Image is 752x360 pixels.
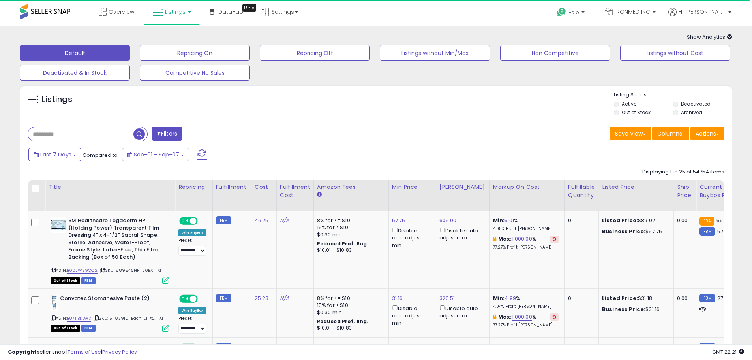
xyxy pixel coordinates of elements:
[255,343,267,351] a: 81.52
[81,325,96,332] span: FBM
[317,183,385,191] div: Amazon Fees
[602,228,645,235] b: Business Price:
[134,151,179,158] span: Sep-01 - Sep-07
[493,343,505,351] b: Min:
[178,307,206,314] div: Win BuyBox
[489,180,564,211] th: The percentage added to the cost of goods (COGS) that forms the calculator for Min & Max prices.
[51,344,59,360] img: 319ys4nyArL._SL40_.jpg
[140,45,250,61] button: Repricing On
[197,296,209,302] span: OFF
[498,235,512,243] b: Max:
[699,183,740,200] div: Current Buybox Price
[280,183,310,200] div: Fulfillment Cost
[260,45,370,61] button: Repricing Off
[392,304,430,327] div: Disable auto adjust min
[242,4,256,12] div: Tooltip anchor
[642,168,724,176] div: Displaying 1 to 25 of 54754 items
[712,348,744,356] span: 2025-09-15 22:21 GMT
[51,217,66,233] img: 51wfXM++53L._SL40_.jpg
[610,127,651,140] button: Save View
[681,100,711,107] label: Deactivated
[20,65,130,81] button: Deactivated & In Stock
[165,8,186,16] span: Listings
[512,313,532,321] a: 1,000.00
[255,217,269,224] a: 46.75
[652,127,689,140] button: Columns
[668,8,731,26] a: Hi [PERSON_NAME]
[557,7,566,17] i: Get Help
[216,343,231,351] small: FBM
[602,294,638,302] b: Listed Price:
[677,295,690,302] div: 0.00
[180,218,190,224] span: ON
[380,45,490,61] button: Listings without Min/Max
[504,294,516,302] a: 4.99
[317,318,369,325] b: Reduced Prof. Rng.
[178,316,206,334] div: Preset:
[568,9,579,16] span: Help
[493,226,559,232] p: 4.05% Profit [PERSON_NAME]
[317,231,383,238] div: $0.30 min
[60,295,156,304] b: Convatec Stomahesive Paste (2)
[657,130,682,138] span: Columns
[68,217,164,263] b: 3M Healthcare Tegaderm HP (Holding Power) Transparent Film Dressing 4" x 4-1/2" Sacral Shape, Ste...
[439,304,484,319] div: Disable auto adjust max
[602,217,638,224] b: Listed Price:
[8,349,137,356] div: seller snap | |
[67,267,98,274] a: B00JWS9QO2
[699,217,714,226] small: FBA
[602,306,668,313] div: $31.16
[83,151,119,159] span: Compared to:
[178,183,209,191] div: Repricing
[699,227,715,236] small: FBM
[51,295,58,311] img: 41+Mn7yIEfL._SL40_.jpg
[493,322,559,328] p: 77.27% Profit [PERSON_NAME]
[280,343,289,351] a: N/A
[677,217,690,224] div: 0.00
[493,236,559,250] div: %
[40,151,71,158] span: Last 7 Days
[81,277,96,284] span: FBM
[67,315,91,322] a: B0711BKLWX
[152,127,182,141] button: Filters
[512,235,532,243] a: 1,000.00
[493,313,559,328] div: %
[439,343,460,351] a: 1,054.96
[178,238,206,256] div: Preset:
[317,247,383,254] div: $10.01 - $10.83
[317,224,383,231] div: 15% for > $10
[504,217,514,224] a: 5.01
[102,348,137,356] a: Privacy Policy
[500,45,610,61] button: Non Competitive
[216,294,231,302] small: FBM
[568,295,593,302] div: 0
[122,148,189,161] button: Sep-01 - Sep-07
[68,348,101,356] a: Terms of Use
[49,183,172,191] div: Title
[317,302,383,309] div: 15% for > $10
[568,344,593,351] div: 26
[681,109,702,116] label: Archived
[504,343,516,351] a: 5.00
[218,8,243,16] span: DataHub
[716,217,729,224] span: 59.91
[717,343,726,351] span: 91.7
[551,1,593,26] a: Help
[216,216,231,224] small: FBM
[493,344,559,358] div: %
[392,294,403,302] a: 31.16
[8,348,37,356] strong: Copyright
[439,183,486,191] div: [PERSON_NAME]
[280,217,289,224] a: N/A
[614,91,732,99] p: Listing States:
[109,8,134,16] span: Overview
[493,217,505,224] b: Min:
[493,245,559,250] p: 77.27% Profit [PERSON_NAME]
[602,343,638,351] b: Listed Price:
[197,218,209,224] span: OFF
[439,217,457,224] a: 605.00
[216,183,248,191] div: Fulfillment
[602,217,668,224] div: $89.02
[392,226,430,249] div: Disable auto adjust min
[51,295,169,331] div: ASIN:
